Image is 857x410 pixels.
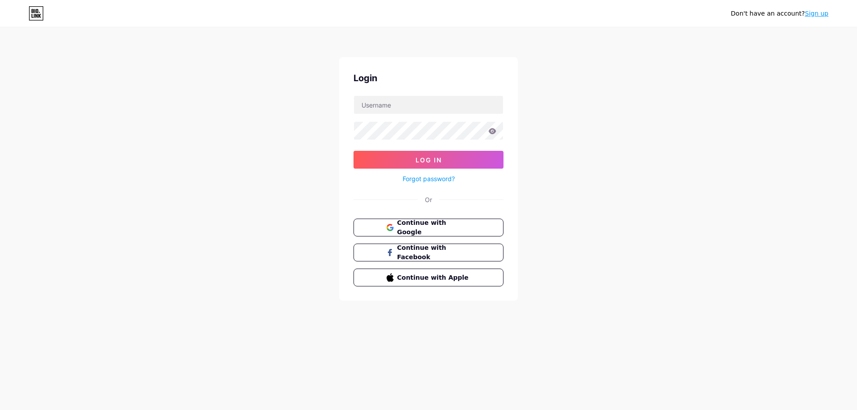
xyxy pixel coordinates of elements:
[354,71,503,85] div: Login
[397,273,471,282] span: Continue with Apple
[805,10,828,17] a: Sign up
[397,218,471,237] span: Continue with Google
[731,9,828,18] div: Don't have an account?
[354,269,503,286] button: Continue with Apple
[354,151,503,169] button: Log In
[354,96,503,114] input: Username
[403,174,455,183] a: Forgot password?
[354,219,503,236] button: Continue with Google
[425,195,432,204] div: Or
[354,244,503,261] button: Continue with Facebook
[416,156,442,164] span: Log In
[397,243,471,262] span: Continue with Facebook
